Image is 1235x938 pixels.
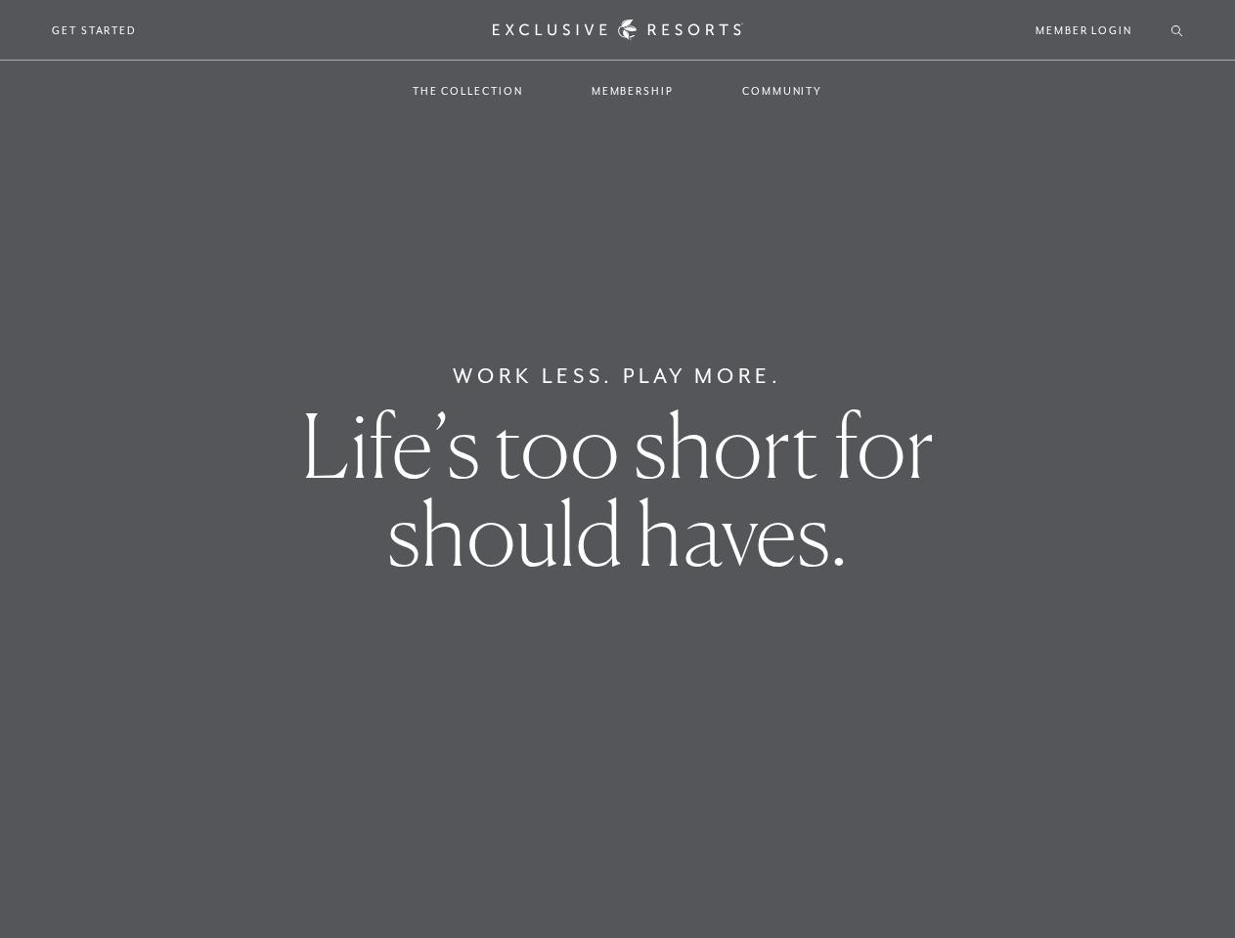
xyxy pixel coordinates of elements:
a: Community [723,63,842,119]
a: The Collection [393,63,543,119]
a: Membership [572,63,693,119]
a: Get Started [52,21,137,39]
h1: Life’s too short for should haves. [216,402,1019,577]
a: Member Login [1036,21,1132,39]
h6: Work Less. Play More. [453,361,782,392]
